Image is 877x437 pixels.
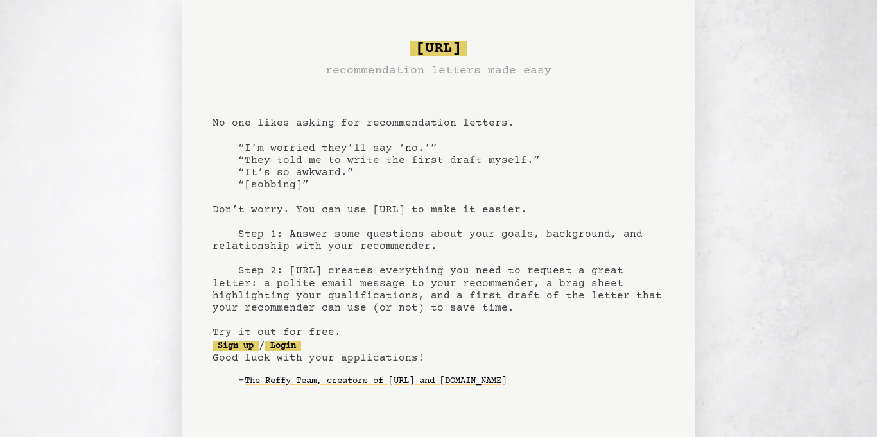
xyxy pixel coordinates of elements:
pre: No one likes asking for recommendation letters. “I’m worried they’ll say ‘no.’” “They told me to ... [213,36,664,412]
a: The Reffy Team, creators of [URL] and [DOMAIN_NAME] [245,371,507,391]
a: Login [265,341,301,351]
div: - [238,375,664,388]
h3: recommendation letters made easy [326,62,551,80]
a: Sign up [213,341,259,351]
span: [URL] [410,41,467,56]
